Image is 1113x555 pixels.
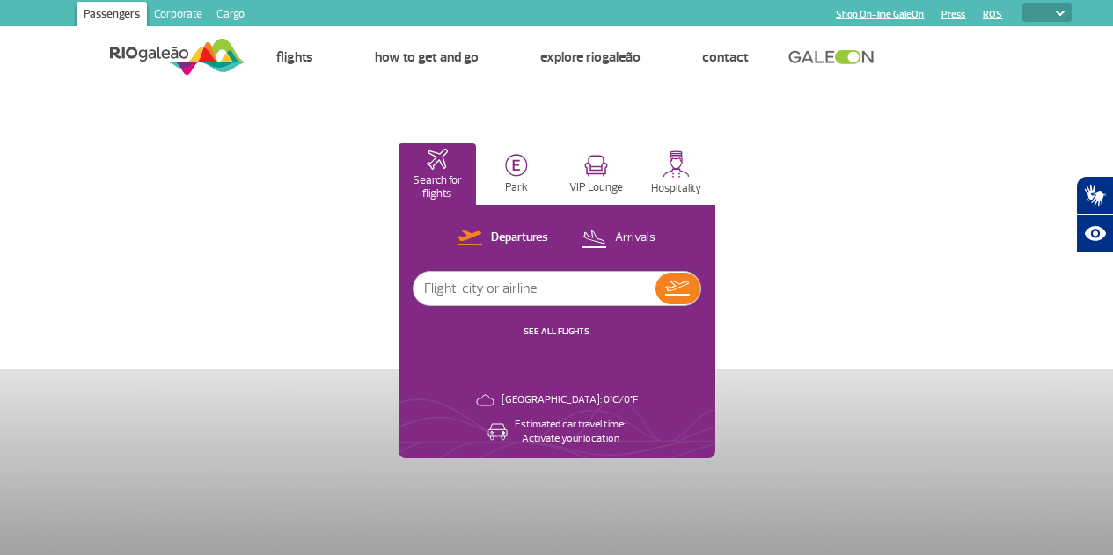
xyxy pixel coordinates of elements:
[983,9,1002,20] a: RQS
[615,230,655,246] p: Arrivals
[407,174,468,201] p: Search for flights
[515,418,626,446] p: Estimated car travel time: Activate your location
[558,143,636,205] button: VIP Lounge
[569,181,623,194] p: VIP Lounge
[452,227,553,250] button: Departures
[491,230,548,246] p: Departures
[209,2,252,30] a: Cargo
[576,227,661,250] button: Arrivals
[524,325,589,337] a: SEE ALL FLIGHTS
[637,143,715,205] button: Hospitality
[941,9,965,20] a: Press
[663,150,690,178] img: hospitality.svg
[276,48,313,66] a: Flights
[427,149,448,170] img: airplaneHomeActive.svg
[836,9,924,20] a: Shop On-line GaleOn
[1076,176,1113,215] button: Abrir tradutor de língua de sinais.
[502,393,638,407] p: [GEOGRAPHIC_DATA]: 0°C/0°F
[505,154,528,177] img: carParkingHome.svg
[77,2,147,30] a: Passengers
[414,272,655,305] input: Flight, city or airline
[399,143,477,205] button: Search for flights
[518,325,595,339] button: SEE ALL FLIGHTS
[702,48,749,66] a: Contact
[478,143,556,205] button: Park
[584,155,608,177] img: vipRoom.svg
[540,48,641,66] a: Explore RIOgaleão
[147,2,209,30] a: Corporate
[1076,176,1113,253] div: Plugin de acessibilidade da Hand Talk.
[651,182,701,195] p: Hospitality
[505,181,528,194] p: Park
[375,48,479,66] a: How to get and go
[1076,215,1113,253] button: Abrir recursos assistivos.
